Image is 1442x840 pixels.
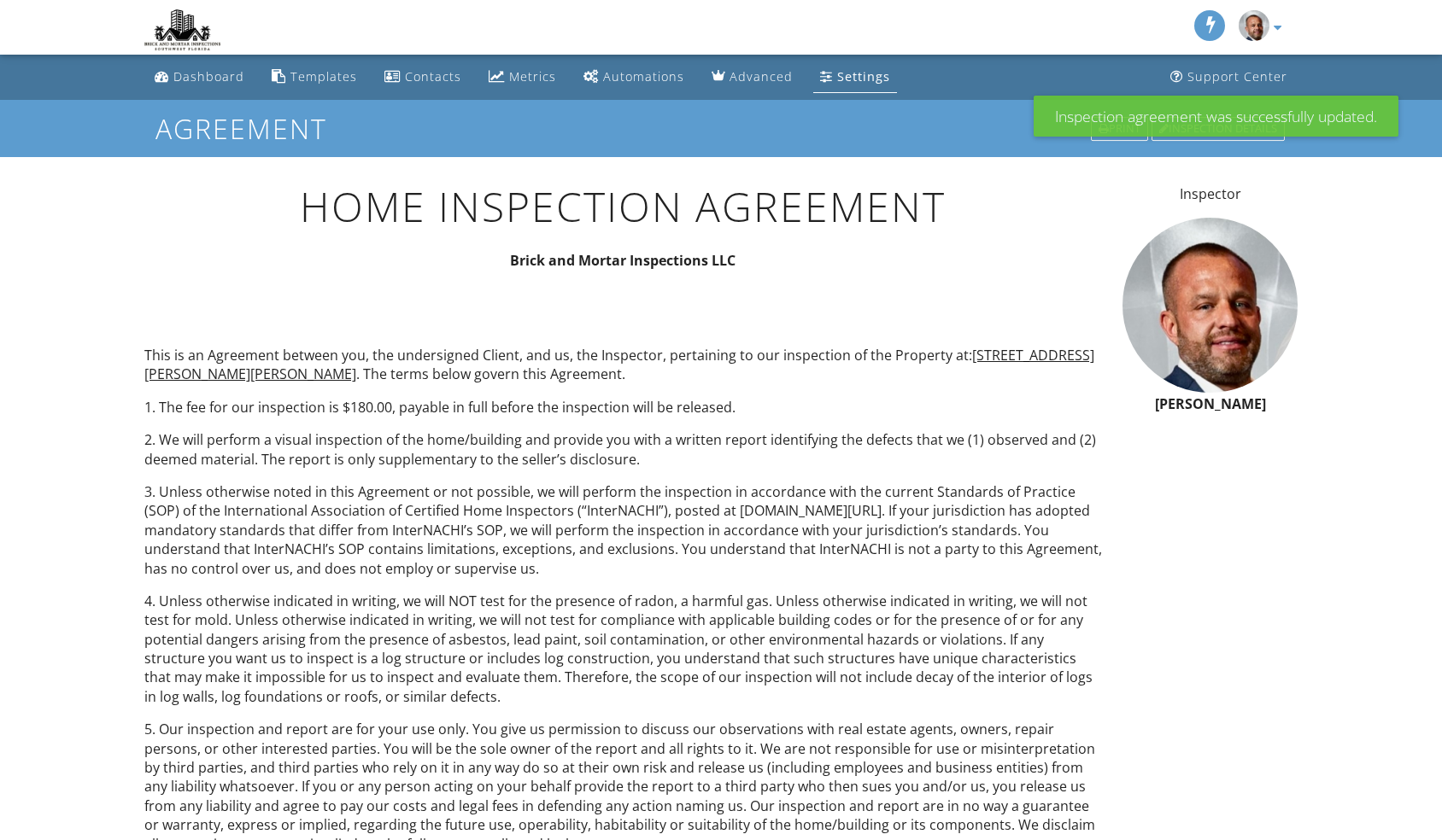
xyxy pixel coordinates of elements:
[173,68,244,85] div: Dashboard
[144,346,1102,384] p: This is an Agreement between you, the undersigned Client, and us, the Inspector, pertaining to ou...
[144,430,1102,469] p: 2. We will perform a visual inspection of the home/building and provide you with a written report...
[148,61,251,93] a: Dashboard
[1123,397,1298,412] h6: [PERSON_NAME]
[603,68,684,85] div: Automations
[577,61,691,93] a: Automations (Basic)
[405,68,461,85] div: Contacts
[509,68,556,85] div: Metrics
[730,68,793,85] div: Advanced
[1089,115,1150,143] a: Print
[1187,68,1287,85] div: Support Center
[144,482,1102,578] p: 3. Unless otherwise noted in this Agreement or not possible, we will perform the inspection in ac...
[155,114,1287,143] h1: Agreement
[144,592,1102,706] p: 4. Unless otherwise indicated in writing, we will NOT test for the presence of radon, a harmful g...
[378,61,468,93] a: Contacts
[813,61,897,93] a: Settings
[510,251,736,270] strong: Brick and Mortar Inspections LLC
[144,398,1102,417] p: 1. The fee for our inspection is $180.00, payable in full before the inspection will be released.
[265,61,364,93] a: Templates
[1164,61,1294,93] a: Support Center
[837,68,890,85] div: Settings
[1091,117,1148,141] div: Print
[144,346,1094,383] span: [STREET_ADDRESS][PERSON_NAME][PERSON_NAME]
[1123,184,1298,203] p: Inspector
[290,68,357,85] div: Templates
[144,184,1102,230] h1: Home Inspection Agreement
[1123,218,1298,393] img: fc7d7e1ed82c4d4e8eba44385ab8b680.jpeg
[705,61,800,93] a: Advanced
[144,4,220,50] img: Brick and Mortar Home Inspection Services
[482,61,563,93] a: Metrics
[1239,10,1269,41] img: fc7d7e1ed82c4d4e8eba44385ab8b680.jpeg
[1150,115,1287,143] a: Inspection Details
[1152,117,1285,141] div: Inspection Details
[1034,96,1398,137] div: Inspection agreement was successfully updated.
